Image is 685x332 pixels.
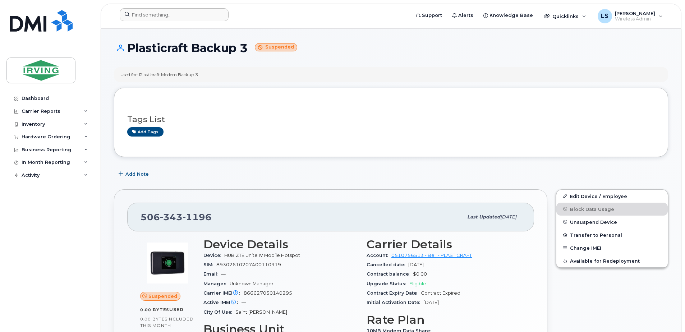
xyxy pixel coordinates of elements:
[556,229,668,241] button: Transfer to Personal
[421,290,460,296] span: Contract Expired
[255,43,297,51] small: Suspended
[413,271,427,277] span: $0.00
[570,258,640,264] span: Available for Redeployment
[203,281,230,286] span: Manager
[367,238,521,251] h3: Carrier Details
[367,271,413,277] span: Contract balance
[570,219,617,225] span: Unsuspend Device
[556,203,668,216] button: Block Data Usage
[183,212,212,222] span: 1196
[409,281,426,286] span: Eligible
[203,271,221,277] span: Email
[148,293,177,300] span: Suspended
[203,238,358,251] h3: Device Details
[127,115,655,124] h3: Tags List
[140,316,194,328] span: included this month
[556,190,668,203] a: Edit Device / Employee
[160,212,183,222] span: 343
[169,307,184,312] span: used
[244,290,292,296] span: 866627050140295
[242,300,246,305] span: —
[556,254,668,267] button: Available for Redeployment
[203,262,216,267] span: SIM
[140,307,169,312] span: 0.00 Bytes
[141,212,212,222] span: 506
[230,281,273,286] span: Unknown Manager
[556,241,668,254] button: Change IMEI
[120,72,198,78] div: Used for: Plasticraft Modem Backup 3
[146,241,189,285] img: image20231002-3703462-9mpqx.jpeg
[127,127,164,136] a: Add tags
[221,271,226,277] span: —
[367,290,421,296] span: Contract Expiry Date
[423,300,439,305] span: [DATE]
[408,262,424,267] span: [DATE]
[114,42,668,54] h1: Plasticraft Backup 3
[367,313,521,326] h3: Rate Plan
[216,262,281,267] span: 89302610207400110919
[140,317,167,322] span: 0.00 Bytes
[224,253,300,258] span: HUB ZTE Unite IV Mobile Hotspot
[367,253,391,258] span: Account
[203,300,242,305] span: Active IMEI
[125,171,149,177] span: Add Note
[556,216,668,229] button: Unsuspend Device
[367,262,408,267] span: Cancelled date
[391,253,472,258] a: 0510756513 - Bell - PLASTICRAFT
[467,214,500,220] span: Last updated
[500,214,516,220] span: [DATE]
[203,290,244,296] span: Carrier IMEI
[367,300,423,305] span: Initial Activation Date
[203,253,224,258] span: Device
[114,168,155,181] button: Add Note
[203,309,235,315] span: City Of Use
[367,281,409,286] span: Upgrade Status
[235,309,287,315] span: Saint [PERSON_NAME]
